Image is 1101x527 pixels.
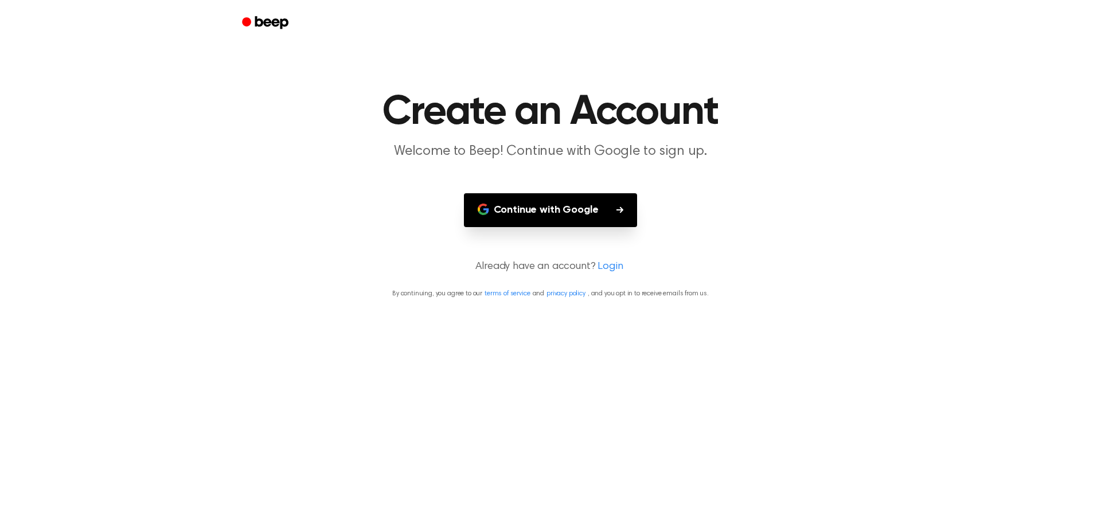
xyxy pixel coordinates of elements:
[546,290,585,297] a: privacy policy
[485,290,530,297] a: terms of service
[14,288,1087,299] p: By continuing, you agree to our and , and you opt in to receive emails from us.
[14,259,1087,275] p: Already have an account?
[464,193,638,227] button: Continue with Google
[330,142,771,161] p: Welcome to Beep! Continue with Google to sign up.
[598,259,623,275] a: Login
[234,12,299,34] a: Beep
[257,92,844,133] h1: Create an Account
